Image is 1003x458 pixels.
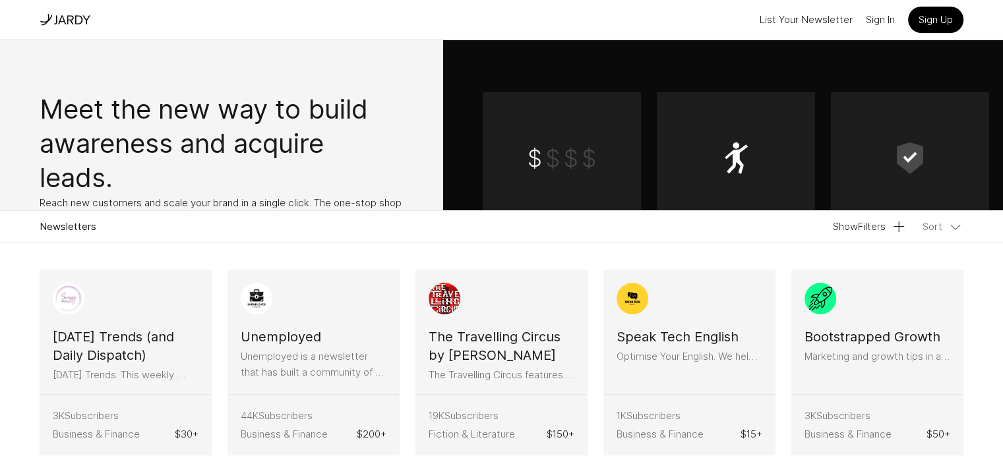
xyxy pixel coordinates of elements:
[805,426,892,442] span: Business & Finance
[617,283,648,314] img: Speak Tech English logo
[175,426,198,442] span: $ 30 +
[499,206,625,327] div: The price you see on Jardy is the lowest price available. If you find a lower price elsewhere, we...
[357,426,386,442] span: $ 200 +
[805,328,940,346] h3: Bootstrapped Growth
[547,426,574,442] span: $ 150 +
[617,426,704,442] span: Business & Finance
[429,283,460,314] img: The Travelling Circus by Mark Watson logo
[429,426,515,442] span: Fiction & Literature
[923,219,963,235] button: Sort
[40,92,404,195] h1: Meet the new way to build awareness and acquire leads.
[805,283,836,314] img: Bootstrapped Growth logo
[53,408,119,424] span: 3K Subscribers
[617,349,762,364] p: Optimise Your English. We help thousands of tech professionals build a modern business vocabulary...
[617,328,739,346] h3: Speak Tech English
[927,426,950,442] span: $ 50 +
[53,283,84,314] img: Tuesday Trends (and Daily Dispatch) logo
[741,426,762,442] span: $ 15 +
[40,219,96,235] p: Newsletters
[866,9,895,30] a: Sign In
[805,408,870,424] span: 3K Subscribers
[499,206,625,243] h3: Best price, guaranteed.
[673,206,799,327] div: We’ll help with copy, design, and strategy. 100% free. We’ll make your ads beautiful, impactful, ...
[429,367,574,383] p: The Travelling Circus features serial fiction by multi-award-winning, best-selling author [PERSON...
[241,408,313,424] span: 44K Subscribers
[53,367,198,383] p: [DATE] Trends: This weekly email is the one readers make time for. It delivers early product tren...
[805,349,950,364] p: Marketing and growth tips in a 2 minute read. Easy ‘How-to’ guides, examples and time saving tool...
[241,426,328,442] span: Business & Finance
[760,9,853,30] button: List Your Newsletter
[241,349,386,380] p: Unemployed is a newsletter that has built a community of students and new grads who receive the b...
[429,408,499,424] span: 19K Subscribers
[53,328,198,364] h3: [DATE] Trends (and Daily Dispatch)
[53,426,140,442] span: Business & Finance
[617,408,681,424] span: 1K Subscribers
[847,206,973,327] div: Always included, always free. No matter what happens, we’ve got your back and we’re in your corner.
[241,283,272,314] img: Unemployed logo
[791,270,963,455] button: Bootstrapped Growth logo Bootstrapped Growth Marketing and growth tips in a 2 minute read. Easy ‘...
[847,206,973,243] h3: Fully insured bookings.
[53,13,90,27] img: tatem logo
[603,270,775,455] button: Speak Tech English logo Speak Tech English Optimise Your English. We help thousands of tech profe...
[241,328,321,346] h3: Unemployed
[908,7,963,33] a: Sign Up
[40,92,404,227] div: Reach new customers and scale your brand in a single click. The one-stop shop for newsletter spon...
[415,270,588,455] button: The Travelling Circus by Mark Watson logo The Travelling Circus by [PERSON_NAME] The Travelling C...
[673,206,799,243] h3: Expert creative support.
[833,219,907,235] button: ShowFilters
[429,328,574,364] h3: The Travelling Circus by [PERSON_NAME]
[40,270,212,455] button: Tuesday Trends (and Daily Dispatch) logo [DATE] Trends (and Daily Dispatch) [DATE] Trends: This w...
[228,270,400,455] button: Unemployed logo Unemployed Unemployed is a newsletter that has built a community of students and ...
